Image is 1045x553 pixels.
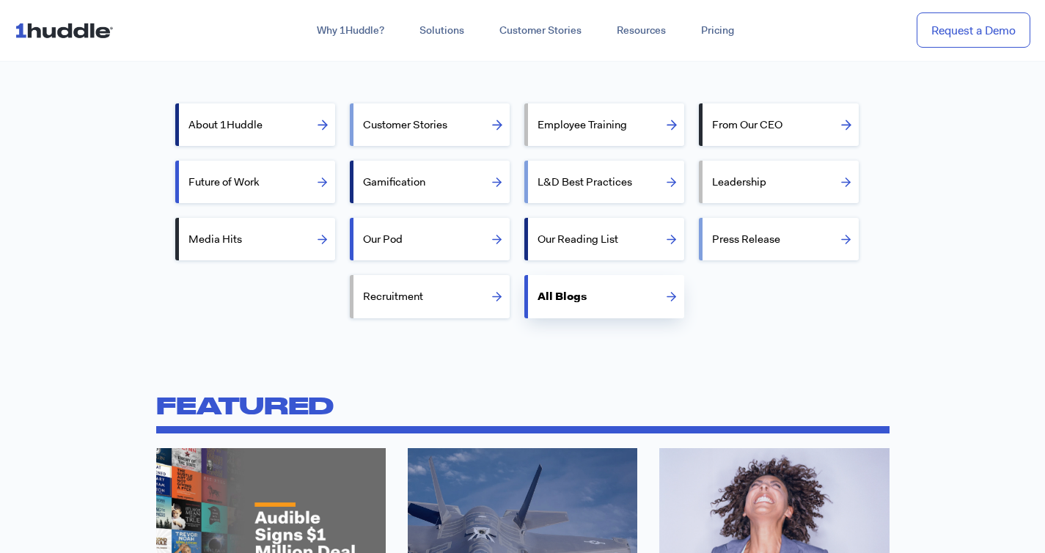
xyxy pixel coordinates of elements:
a: Resources [599,18,683,44]
label: From Our CEO [712,107,859,142]
a: Solutions [402,18,482,44]
h2: Featured [156,385,890,426]
label: Customer Stories [363,107,510,142]
label: Our Pod [363,221,510,257]
label: Employee Training [538,107,684,142]
label: All Blogs [538,279,684,314]
a: Customer Stories [482,18,599,44]
label: Future of Work [188,164,335,199]
a: Pricing [683,18,752,44]
a: Why 1Huddle? [299,18,402,44]
label: L&D Best Practices [538,164,684,199]
label: Gamification [363,164,510,199]
a: Request a Demo [917,12,1030,48]
label: Press Release [712,221,859,257]
label: About 1Huddle [188,107,335,142]
label: Media Hits [188,221,335,257]
label: Our Reading List [538,221,684,257]
label: Leadership [712,164,859,199]
img: ... [15,16,120,44]
label: Recruitment [363,279,510,314]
